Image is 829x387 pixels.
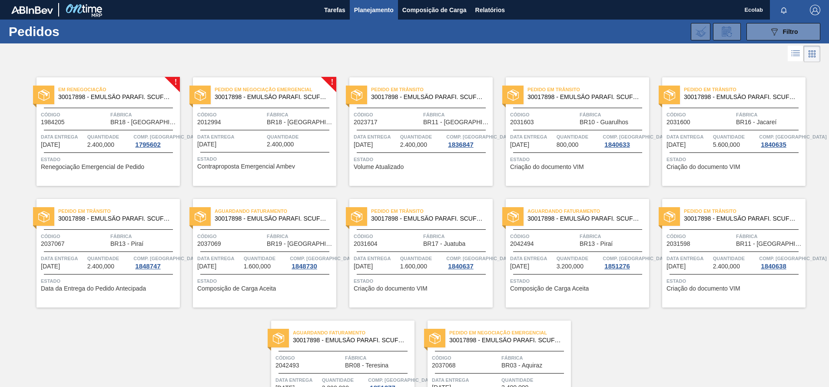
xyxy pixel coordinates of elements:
[41,110,108,119] span: Código
[667,164,740,170] span: Criação do documento VIM
[197,110,265,119] span: Código
[446,132,514,141] span: Comp. Carga
[41,254,85,263] span: Data entrega
[788,46,804,62] div: Visão em Lista
[41,241,65,247] span: 2037067
[133,132,178,148] a: Comp. [GEOGRAPHIC_DATA]1795602
[493,77,649,186] a: estadoPedido em Trânsito30017898 - EMULSÃO PARAFI. SCUFEX CONCEN. ECOLABCódigo2031603FábricaBR10 ...
[510,110,577,119] span: Código
[684,207,806,215] span: Pedido em Trânsito
[580,119,628,126] span: BR10 - Guarulhos
[432,376,499,384] span: Data entrega
[667,142,686,148] span: 08/10/2025
[603,132,647,148] a: Comp. [GEOGRAPHIC_DATA]1840633
[402,5,467,15] span: Composição de Carga
[133,132,201,141] span: Comp. Carga
[400,263,427,270] span: 1.600,000
[354,5,394,15] span: Planejamento
[324,5,345,15] span: Tarefas
[527,85,649,94] span: Pedido em Trânsito
[446,141,475,148] div: 1836847
[354,155,491,164] span: Status
[527,215,642,222] span: 30017898 - EMULSAO PARAFI. SCUFEX CONCEN. ECOLAB
[603,254,670,263] span: Comp. Carga
[667,263,686,270] span: 15/10/2025
[667,241,690,247] span: 2031598
[354,142,373,148] span: 01/10/2025
[580,241,613,247] span: BR13 - Piraí
[713,23,741,40] div: Solicitação de Revisão de Pedidos
[41,132,85,141] span: Data entrega
[133,254,178,270] a: Comp. [GEOGRAPHIC_DATA]1848747
[527,94,642,100] span: 30017898 - EMULSAO PARAFI. SCUFEX CONCEN. ECOLAB
[110,232,178,241] span: Fábrica
[133,263,162,270] div: 1848747
[58,207,180,215] span: Pedido em Trânsito
[501,376,569,384] span: Quantidade
[446,263,475,270] div: 1840637
[11,6,53,14] img: TNhmsLtSVTkK8tSr43FrP2fwEKptu5GPRR3wAAAABJRU5ErkJggg==
[510,263,529,270] span: 12/10/2025
[197,155,334,163] span: Status
[58,94,173,100] span: 30017898 - EMULSAO PARAFI. SCUFEX CONCEN. ECOLAB
[603,132,670,141] span: Comp. Carga
[197,141,216,148] span: 19/09/2025
[557,254,601,263] span: Quantidade
[197,232,265,241] span: Código
[215,94,329,100] span: 30017898 - EMULSAO PARAFI. SCUFEX CONCEN. ECOLAB
[664,211,675,222] img: estado
[180,199,336,308] a: estadoAguardando Faturamento30017898 - EMULSÃO PARAFI. SCUFEX CONCEN. ECOLABCódigo2037069FábricaB...
[215,85,336,94] span: Pedido em Negociação Emergencial
[38,211,50,222] img: estado
[736,110,803,119] span: Fábrica
[41,285,146,292] span: Data da Entrega do Pedido Antecipada
[501,362,542,369] span: BR03 - Aquiraz
[23,199,180,308] a: estadoPedido em Trânsito30017898 - EMULSÃO PARAFI. SCUFEX CONCEN. ECOLABCódigo2037067FábricaBR13 ...
[400,254,444,263] span: Quantidade
[736,119,776,126] span: BR16 - Jacareí
[354,232,421,241] span: Código
[510,142,529,148] span: 05/10/2025
[759,263,788,270] div: 1840638
[197,285,276,292] span: Composição de Carga Aceita
[759,254,803,270] a: Comp. [GEOGRAPHIC_DATA]1840638
[23,77,180,186] a: !estadoEm renegociação30017898 - EMULSÃO PARAFI. SCUFEX CONCEN. ECOLABCódigo1984205FábricaBR18 - ...
[368,376,435,384] span: Comp. Carga
[354,110,421,119] span: Código
[371,207,493,215] span: Pedido em Trânsito
[667,132,711,141] span: Data entrega
[354,263,373,270] span: 10/10/2025
[87,142,114,148] span: 2.400,000
[804,46,820,62] div: Visão em Cards
[510,119,534,126] span: 2031603
[351,211,362,222] img: estado
[244,263,271,270] span: 1.600,000
[197,119,221,126] span: 2012994
[336,199,493,308] a: estadoPedido em Trânsito30017898 - EMULSÃO PARAFI. SCUFEX CONCEN. ECOLABCódigo2031604FábricaBR17 ...
[746,23,820,40] button: Filtro
[713,263,740,270] span: 2.400,000
[493,199,649,308] a: estadoAguardando Faturamento30017898 - EMULSÃO PARAFI. SCUFEX CONCEN. ECOLABCódigo2042494FábricaB...
[691,23,710,40] div: Importar Negociações dos Pedidos
[345,354,412,362] span: Fábrica
[293,328,414,337] span: Aguardando Faturamento
[667,119,690,126] span: 2031600
[759,254,826,263] span: Comp. Carga
[664,89,675,101] img: estado
[603,254,647,270] a: Comp. [GEOGRAPHIC_DATA]1851276
[110,110,178,119] span: Fábrica
[58,85,180,94] span: Em renegociação
[9,26,139,36] h1: Pedidos
[87,263,114,270] span: 2.400,000
[354,277,491,285] span: Status
[345,362,388,369] span: BR08 - Teresina
[423,241,465,247] span: BR17 - Juatuba
[759,141,788,148] div: 1840635
[527,207,649,215] span: Aguardando Faturamento
[667,285,740,292] span: Criação do documento VIM
[423,232,491,241] span: Fábrica
[133,254,201,263] span: Comp. Carga
[510,285,589,292] span: Composição de Carga Aceita
[557,132,601,141] span: Quantidade
[41,142,60,148] span: 08/08/2025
